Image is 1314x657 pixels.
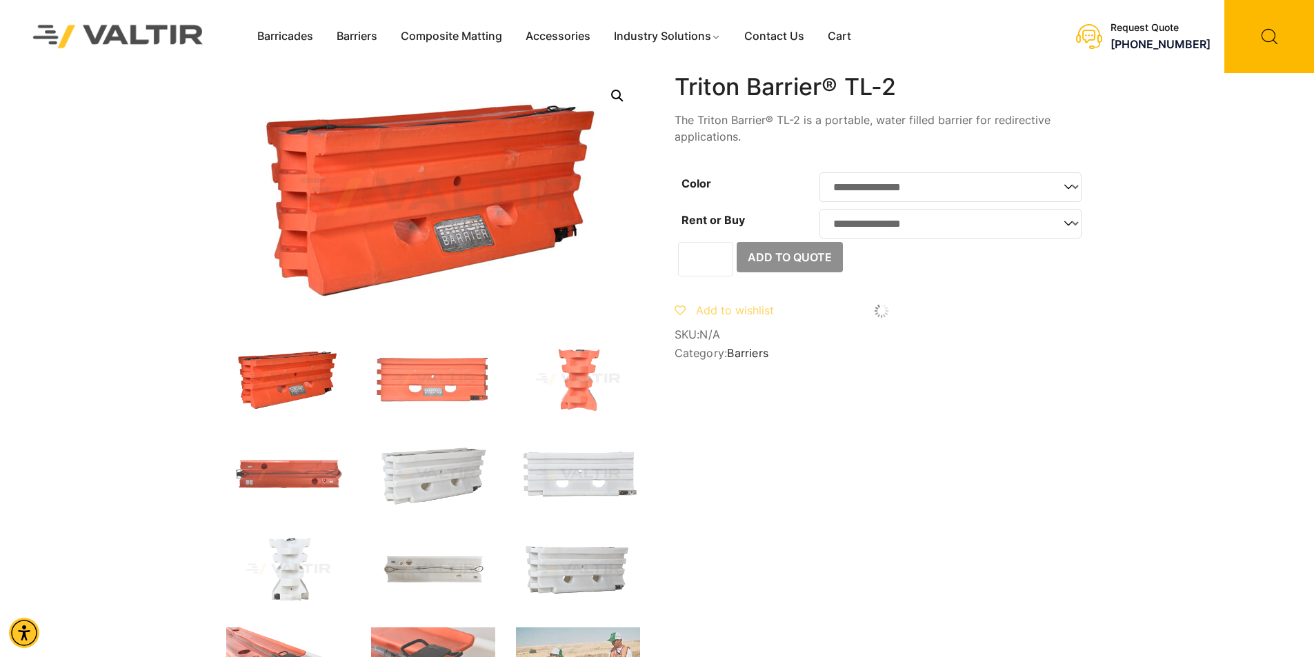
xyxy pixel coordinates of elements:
[681,213,745,227] label: Rent or Buy
[389,26,514,47] a: Composite Matting
[9,618,39,648] div: Accessibility Menu
[602,26,733,47] a: Industry Solutions
[675,73,1088,101] h1: Triton Barrier® TL-2
[514,26,602,47] a: Accessories
[733,26,816,47] a: Contact Us
[816,26,863,47] a: Cart
[371,532,495,607] img: Triton_Nat_Top.jpg
[678,242,733,276] input: Product quantity
[699,327,720,341] span: N/A
[1111,22,1211,34] div: Request Quote
[15,7,221,65] img: Valtir Rentals
[516,437,640,512] img: Triton_Nat_Front.jpg
[675,328,1088,341] span: SKU:
[675,347,1088,360] span: Category:
[1111,37,1211,51] a: call (888) 496-3625
[727,346,768,360] a: Barriers
[516,342,640,416] img: Triton_Org_End.jpg
[226,437,350,512] img: Triton_Org_Top.jpg
[226,342,350,416] img: Triton_Org_3Q.jpg
[371,342,495,416] img: Triton_Org_Front.jpg
[325,26,389,47] a: Barriers
[226,532,350,607] img: Triton_Nat_Side.jpg
[371,437,495,512] img: Triton_Nat_3Q.jpg
[246,26,325,47] a: Barricades
[737,242,843,272] button: Add to Quote
[681,176,711,190] label: Color
[516,532,640,607] img: Triton_Nat_x1.jpg
[675,112,1088,145] p: The Triton Barrier® TL-2 is a portable, water filled barrier for redirective applications.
